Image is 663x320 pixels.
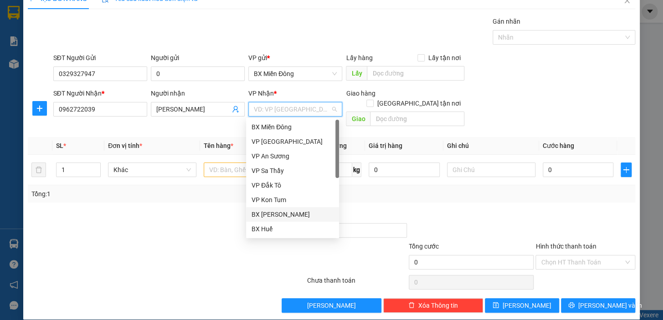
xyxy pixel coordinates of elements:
div: VP Đà Nẵng [246,134,339,149]
button: delete [31,163,46,177]
button: plus [621,163,632,177]
div: VP Đắk Tô [246,178,339,193]
input: Dọc đường [370,112,464,126]
button: [PERSON_NAME] [282,298,381,313]
div: BX Miền Đông [8,8,72,30]
button: printer[PERSON_NAME] và In [561,298,635,313]
div: BX [PERSON_NAME] [252,209,334,219]
div: 0931619942 [78,41,151,53]
span: printer [568,302,575,309]
div: BX Phạm Văn Đồng [246,207,339,222]
input: 0 [369,163,440,177]
span: SL [56,142,63,149]
th: Ghi chú [443,137,539,155]
button: deleteXóa Thông tin [383,298,483,313]
div: A DUY [78,30,151,41]
label: Hình thức thanh toán [535,243,596,250]
div: VP gửi [248,53,342,63]
div: SĐT Người Nhận [53,88,147,98]
div: TÂM [8,30,72,41]
span: Lấy tận nơi [425,53,464,63]
div: BX Miền Đông [252,122,334,132]
span: Xóa Thông tin [418,300,458,310]
div: VP Sa Thầy [252,166,334,176]
div: BX Huế [246,222,339,236]
span: Giao [346,112,370,126]
span: [PERSON_NAME] [503,300,551,310]
div: Tổng: 1 [31,189,257,199]
span: plus [621,166,631,173]
div: 50.000 [77,59,152,71]
div: VP [GEOGRAPHIC_DATA] [252,137,334,147]
div: Chưa thanh toán [306,275,408,291]
span: Đơn vị tính [108,142,142,149]
label: Gán nhãn [493,18,520,25]
span: [PERSON_NAME] và In [578,300,642,310]
div: BX Miền Đông [246,120,339,134]
span: Tổng cước [409,243,439,250]
div: Người nhận [151,88,245,98]
input: Ghi Chú [447,163,535,177]
div: BX Huế [252,224,334,234]
span: VP Nhận [248,90,274,97]
span: Giá trị hàng [369,142,402,149]
span: Lấy [346,66,367,81]
div: VP Kon Tum [246,193,339,207]
button: plus [32,101,47,116]
div: 0824223979 [8,41,72,53]
div: Người gửi [151,53,245,63]
span: kg [352,163,361,177]
span: plus [33,105,46,112]
span: user-add [232,106,239,113]
div: VP An Sương [246,149,339,163]
span: Gửi: [8,9,22,18]
span: [GEOGRAPHIC_DATA] tận nơi [374,98,464,108]
div: SĐT Người Gửi [53,53,147,63]
div: BX [PERSON_NAME] [78,8,151,30]
span: CC : [77,61,89,71]
div: VP Đắk Tô [252,180,334,190]
div: VP Sa Thầy [246,163,339,178]
input: Dọc đường [367,66,464,81]
span: [PERSON_NAME] [307,300,356,310]
span: Khác [113,163,191,177]
span: save [493,302,499,309]
span: BX Miền Đông [254,67,337,81]
span: Lấy hàng [346,54,372,61]
input: VD: Bàn, Ghế [204,163,292,177]
span: Tên hàng [204,142,233,149]
div: VP Kon Tum [252,195,334,205]
span: Giao hàng [346,90,375,97]
span: delete [408,302,415,309]
span: Nhận: [78,9,100,18]
div: VP An Sương [252,151,334,161]
button: save[PERSON_NAME] [485,298,559,313]
span: Cước hàng [543,142,574,149]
